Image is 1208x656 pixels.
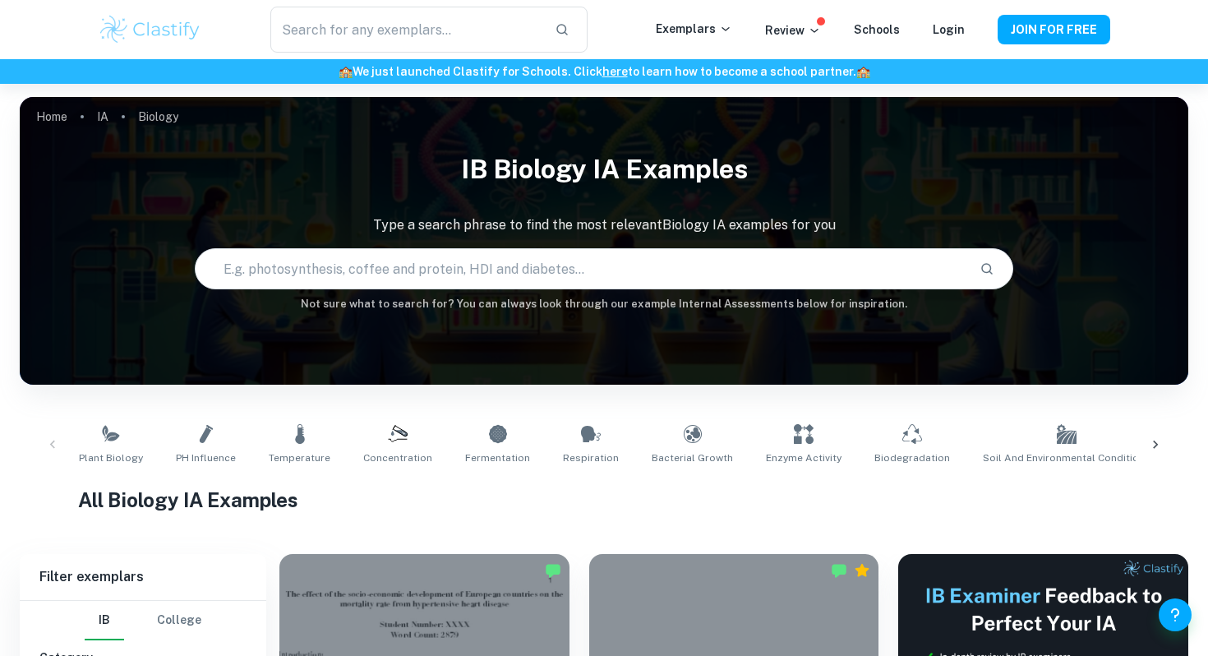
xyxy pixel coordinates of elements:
p: Exemplars [656,20,732,38]
h6: Not sure what to search for? You can always look through our example Internal Assessments below f... [20,296,1188,312]
div: Premium [854,562,870,579]
h1: IB Biology IA examples [20,143,1188,196]
span: Soil and Environmental Conditions [983,450,1150,465]
a: here [602,65,628,78]
input: Search for any exemplars... [270,7,542,53]
span: Respiration [563,450,619,465]
input: E.g. photosynthesis, coffee and protein, HDI and diabetes... [196,246,966,292]
span: Concentration [363,450,432,465]
h6: Filter exemplars [20,554,266,600]
button: Help and Feedback [1159,598,1192,631]
img: Marked [545,562,561,579]
img: Marked [831,562,847,579]
a: Schools [854,23,900,36]
span: Plant Biology [79,450,143,465]
p: Biology [138,108,178,126]
button: JOIN FOR FREE [998,15,1110,44]
span: pH Influence [176,450,236,465]
span: Enzyme Activity [766,450,841,465]
button: IB [85,601,124,640]
span: 🏫 [856,65,870,78]
img: Clastify logo [98,13,202,46]
span: Biodegradation [874,450,950,465]
button: College [157,601,201,640]
a: Login [933,23,965,36]
span: Fermentation [465,450,530,465]
a: Home [36,105,67,128]
p: Type a search phrase to find the most relevant Biology IA examples for you [20,215,1188,235]
h6: We just launched Clastify for Schools. Click to learn how to become a school partner. [3,62,1205,81]
span: Bacterial Growth [652,450,733,465]
span: 🏫 [339,65,353,78]
p: Review [765,21,821,39]
button: Search [973,255,1001,283]
h1: All Biology IA Examples [78,485,1130,515]
a: IA [97,105,108,128]
div: Filter type choice [85,601,201,640]
span: Temperature [269,450,330,465]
